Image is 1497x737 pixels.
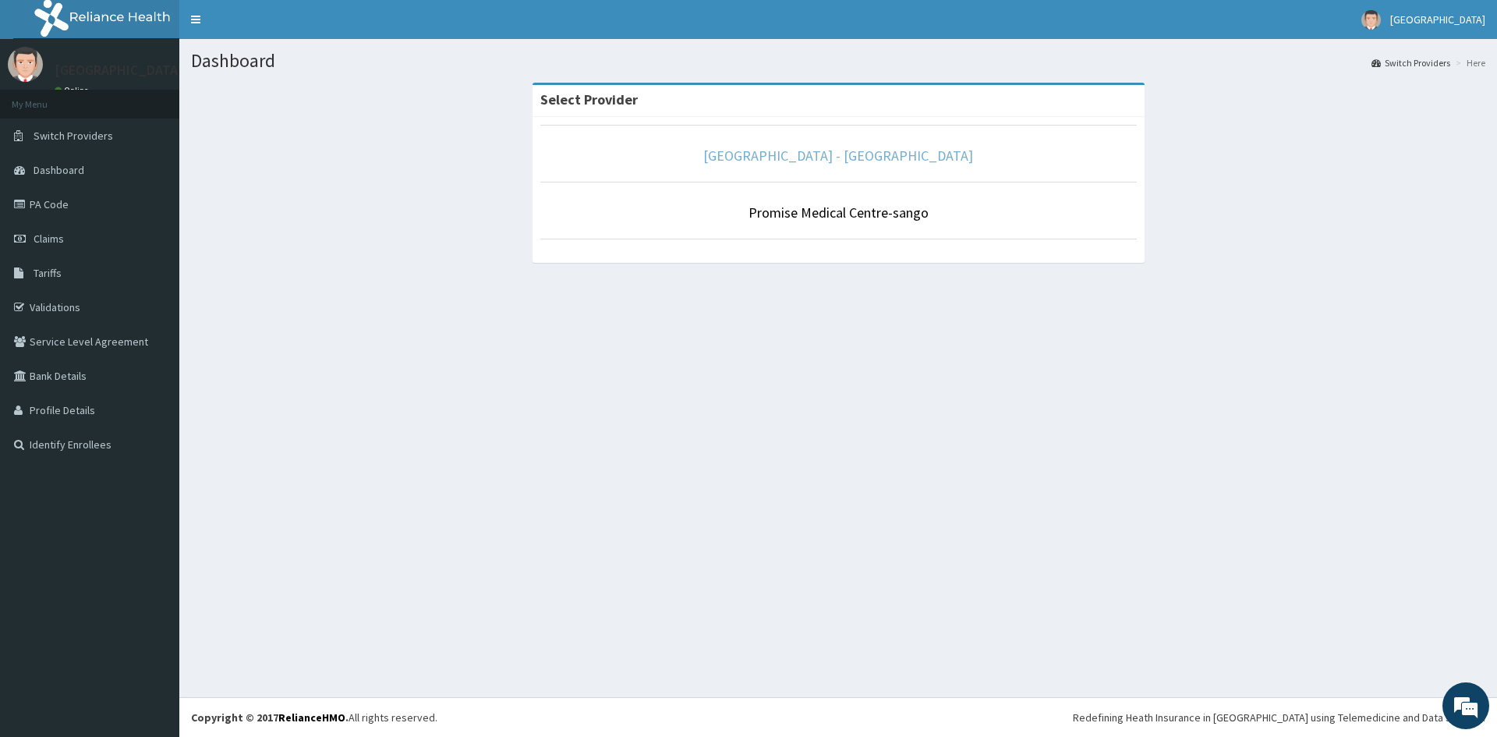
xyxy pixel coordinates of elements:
[55,63,183,77] p: [GEOGRAPHIC_DATA]
[34,266,62,280] span: Tariffs
[1452,56,1485,69] li: Here
[703,147,973,165] a: [GEOGRAPHIC_DATA] - [GEOGRAPHIC_DATA]
[34,163,84,177] span: Dashboard
[278,710,345,725] a: RelianceHMO
[540,90,638,108] strong: Select Provider
[1371,56,1450,69] a: Switch Providers
[191,51,1485,71] h1: Dashboard
[191,710,349,725] strong: Copyright © 2017 .
[1390,12,1485,27] span: [GEOGRAPHIC_DATA]
[34,232,64,246] span: Claims
[8,47,43,82] img: User Image
[1073,710,1485,725] div: Redefining Heath Insurance in [GEOGRAPHIC_DATA] using Telemedicine and Data Science!
[748,204,929,221] a: Promise Medical Centre-sango
[179,697,1497,737] footer: All rights reserved.
[55,85,92,96] a: Online
[1361,10,1381,30] img: User Image
[34,129,113,143] span: Switch Providers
